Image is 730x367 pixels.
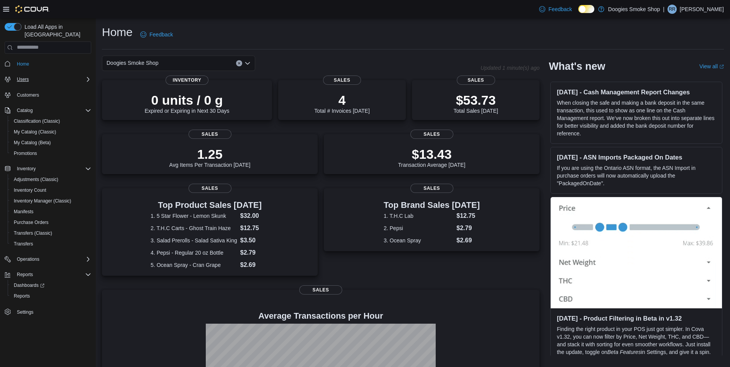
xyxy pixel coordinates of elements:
p: Doogies Smoke Shop [608,5,660,14]
span: Reports [11,291,91,301]
dt: 2. Pepsi [384,224,453,232]
h1: Home [102,25,133,40]
button: Promotions [8,148,94,159]
h3: Top Brand Sales [DATE] [384,201,480,210]
a: My Catalog (Beta) [11,138,54,147]
button: Adjustments (Classic) [8,174,94,185]
dd: $32.00 [240,211,269,221]
span: RR [669,5,675,14]
span: Customers [17,92,39,98]
button: Open list of options [244,60,251,66]
button: My Catalog (Classic) [8,127,94,137]
button: Reports [8,291,94,301]
img: Cova [15,5,49,13]
span: Classification (Classic) [14,118,60,124]
span: My Catalog (Classic) [14,129,56,135]
a: Feedback [137,27,176,42]
button: My Catalog (Beta) [8,137,94,148]
span: Promotions [11,149,91,158]
div: Avg Items Per Transaction [DATE] [169,146,251,168]
button: Operations [2,254,94,265]
p: 4 [314,92,369,108]
div: Transaction Average [DATE] [398,146,466,168]
div: Expired or Expiring in Next 30 Days [145,92,230,114]
span: Catalog [17,107,33,114]
h3: [DATE] - Product Filtering in Beta in v1.32 [557,314,716,322]
dd: $12.75 [240,224,269,233]
span: Inventory Manager (Classic) [14,198,71,204]
dt: 1. 5 Star Flower - Lemon Skunk [151,212,237,220]
h3: Top Product Sales [DATE] [151,201,269,210]
span: Inventory Manager (Classic) [11,196,91,206]
span: Transfers [14,241,33,247]
span: Feedback [548,5,572,13]
span: Sales [189,130,231,139]
p: [PERSON_NAME] [680,5,724,14]
div: Total Sales [DATE] [453,92,498,114]
button: Manifests [8,206,94,217]
span: Adjustments (Classic) [11,175,91,184]
p: Finding the right product in your POS just got simpler. In Cova v1.32, you can now filter by Pric... [557,325,716,364]
span: Inventory Count [11,186,91,195]
p: When closing the safe and making a bank deposit in the same transaction, this used to show as one... [557,99,716,137]
em: Beta Features [607,349,641,355]
span: Sales [410,184,453,193]
p: $13.43 [398,146,466,162]
button: Transfers [8,239,94,249]
dt: 1. T.H.C Lab [384,212,453,220]
button: Clear input [236,60,242,66]
nav: Complex example [5,55,91,337]
div: Ryan Redeye [668,5,677,14]
dt: 5. Ocean Spray - Cran Grape [151,261,237,269]
span: Dashboards [14,282,44,288]
button: Inventory Count [8,185,94,196]
span: Inventory [17,166,36,172]
button: Settings [2,306,94,317]
p: Updated 1 minute(s) ago [481,65,540,71]
span: Transfers (Classic) [11,229,91,238]
a: Classification (Classic) [11,117,63,126]
p: If you are using the Ontario ASN format, the ASN Import in purchase orders will now automatically... [557,164,716,187]
button: Reports [2,269,94,280]
dd: $3.50 [240,236,269,245]
p: | [663,5,664,14]
svg: External link [719,64,724,69]
span: Purchase Orders [14,219,49,225]
span: My Catalog (Beta) [14,140,51,146]
a: Transfers [11,239,36,249]
button: Operations [14,255,43,264]
span: Sales [189,184,231,193]
span: Customers [14,90,91,100]
div: Total # Invoices [DATE] [314,92,369,114]
button: Inventory [14,164,39,173]
span: Promotions [14,150,37,156]
button: Home [2,58,94,69]
span: Sales [457,76,495,85]
span: Settings [17,309,33,315]
span: Settings [14,307,91,316]
span: Transfers (Classic) [14,230,52,236]
dd: $2.79 [456,224,480,233]
span: Operations [17,256,39,262]
h4: Average Transactions per Hour [108,311,533,321]
a: Promotions [11,149,40,158]
span: Sales [299,285,342,295]
dt: 3. Ocean Spray [384,237,453,244]
dt: 4. Pepsi - Regular 20 oz Bottle [151,249,237,257]
button: Classification (Classic) [8,116,94,127]
p: 1.25 [169,146,251,162]
button: Users [2,74,94,85]
a: Adjustments (Classic) [11,175,61,184]
button: Transfers (Classic) [8,228,94,239]
button: Customers [2,89,94,100]
span: Feedback [149,31,173,38]
span: Transfers [11,239,91,249]
a: Home [14,59,32,69]
span: Home [14,59,91,69]
button: Catalog [14,106,36,115]
button: Reports [14,270,36,279]
a: Purchase Orders [11,218,52,227]
span: Adjustments (Classic) [14,176,58,183]
a: Manifests [11,207,36,216]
